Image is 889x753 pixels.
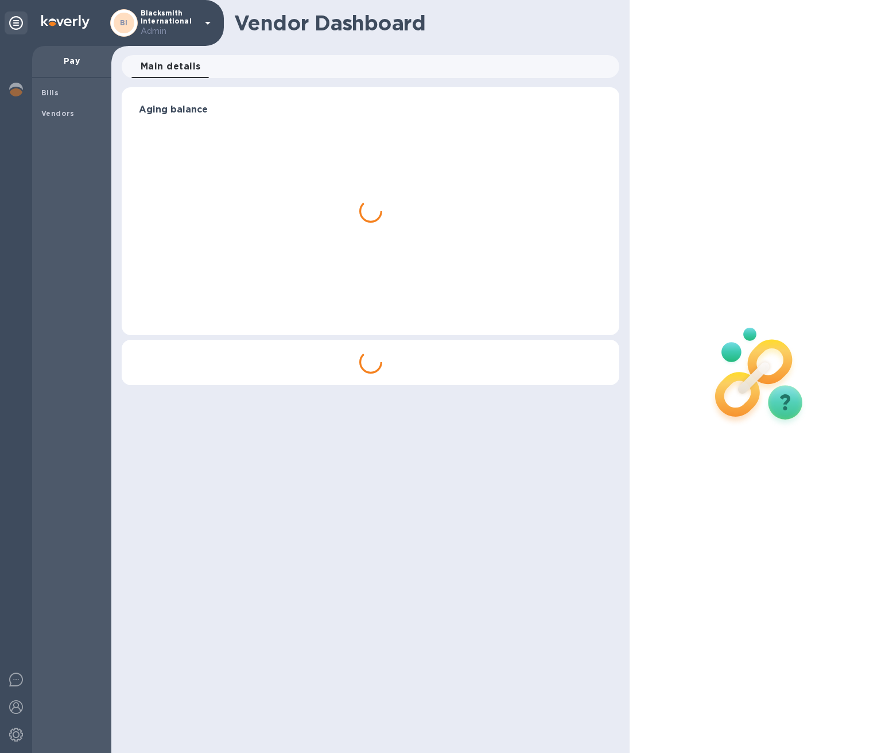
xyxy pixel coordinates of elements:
div: Unpin categories [5,11,28,34]
p: Blacksmith International [141,9,198,37]
h3: Aging balance [139,104,602,115]
img: Logo [41,15,90,29]
b: Bills [41,88,59,97]
span: Main details [141,59,201,75]
p: Pay [41,55,102,67]
b: BI [120,18,128,27]
p: Admin [141,25,198,37]
b: Vendors [41,109,75,118]
h1: Vendor Dashboard [234,11,611,35]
